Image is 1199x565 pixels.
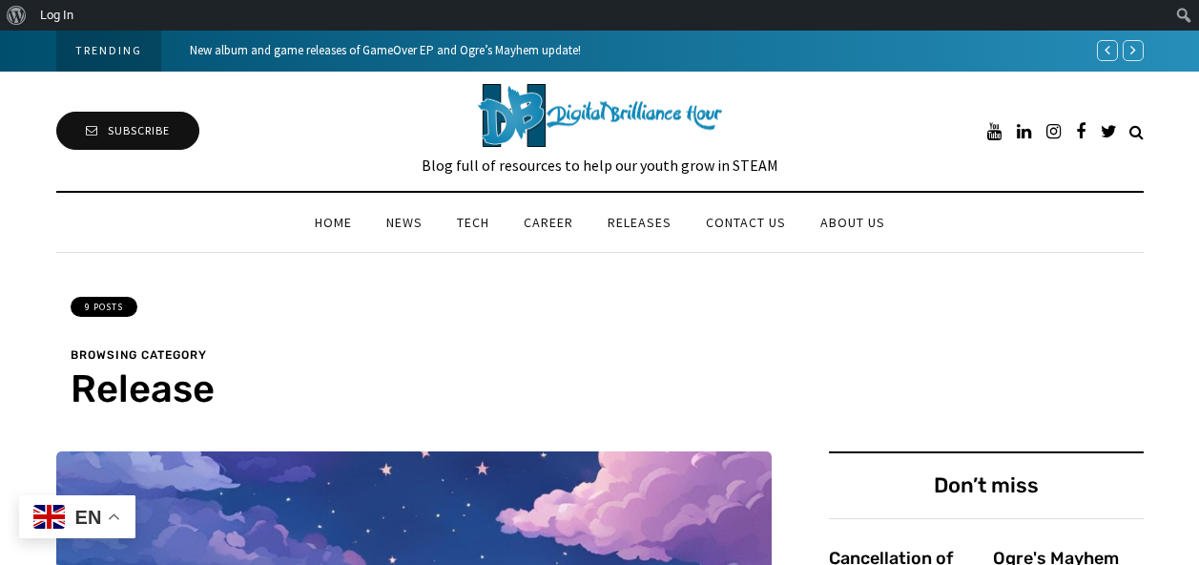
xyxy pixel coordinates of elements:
div: Trending [56,31,161,72]
p: Browsing category [71,345,1158,366]
a: Contact us [689,212,803,233]
div: 9 posts [71,297,137,318]
img: en [33,505,65,529]
a: Search toggle [1129,122,1144,140]
span: en [75,507,102,528]
h2: Don’t miss [829,451,1144,519]
a: Career [506,212,590,233]
a: About us [803,212,902,233]
a: Subscribe [56,112,199,150]
img: Digital Brilliance Blog [477,84,722,148]
a: Home [298,212,369,233]
a: Releases [590,212,689,233]
a: News [369,212,440,233]
a: Tech [440,212,506,233]
div: Blog full of resources to help our youth grow in STEAM [422,152,778,178]
h1: Release [71,366,832,413]
a: New album and game releases of GameOver EP and Ogre’s Mayhem update! [190,42,581,58]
